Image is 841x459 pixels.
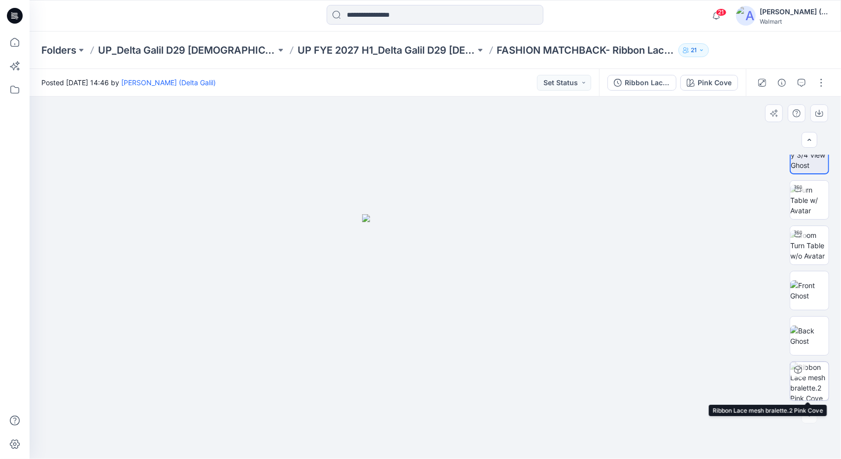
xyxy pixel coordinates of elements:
button: Ribbon Lace mesh bralette.2 [607,75,676,91]
img: Turn Table w/ Avatar [790,185,829,216]
a: Folders [41,43,76,57]
a: [PERSON_NAME] (Delta Galil) [121,78,216,87]
a: UP FYE 2027 H1_Delta Galil D29 [DEMOGRAPHIC_DATA] NOBO Bras [298,43,475,57]
div: Walmart [760,18,829,25]
span: Posted [DATE] 14:46 by [41,77,216,88]
p: FASHION MATCHBACK- Ribbon Lace mesh bralette.2 [497,43,675,57]
img: Back Ghost [790,326,829,346]
img: Front Ghost [790,280,829,301]
img: Ribbon Lace mesh bralette.2 Pink Cove [790,362,829,400]
div: [PERSON_NAME] (Delta Galil) [760,6,829,18]
img: Zoom Turn Table w/o Avatar [790,230,829,261]
img: eyJhbGciOiJIUzI1NiIsImtpZCI6IjAiLCJzbHQiOiJzZXMiLCJ0eXAiOiJKV1QifQ.eyJkYXRhIjp7InR5cGUiOiJzdG9yYW... [362,214,509,459]
p: 21 [691,45,697,56]
a: UP_Delta Galil D29 [DEMOGRAPHIC_DATA] NOBO Intimates [98,43,276,57]
div: Ribbon Lace mesh bralette.2 [625,77,670,88]
img: Colorway 3/4 View Ghost [791,139,828,170]
img: avatar [736,6,756,26]
div: Pink Cove [698,77,732,88]
button: Details [774,75,790,91]
button: Pink Cove [680,75,738,91]
button: 21 [678,43,709,57]
span: 21 [716,8,727,16]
